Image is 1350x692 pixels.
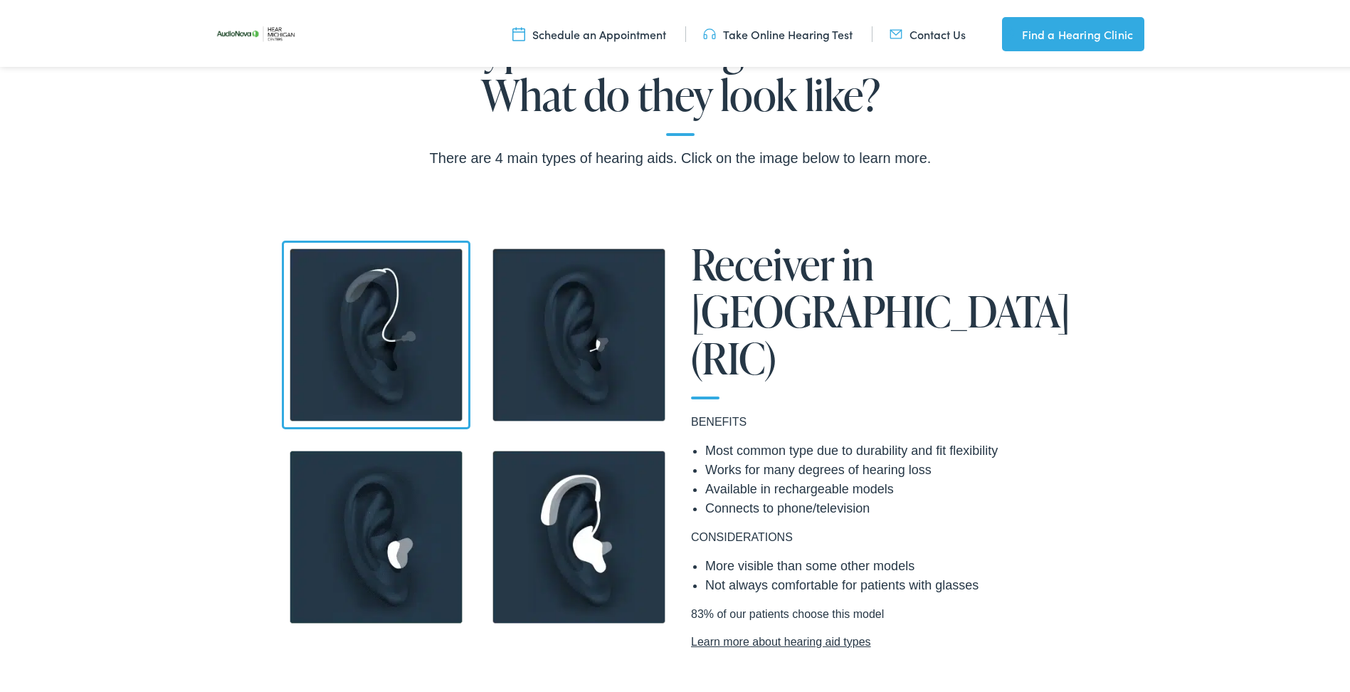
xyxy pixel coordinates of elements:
li: Connects to phone/television [705,496,1075,515]
li: Available in rechargeable models [705,477,1075,496]
img: utility icon [1002,23,1015,40]
a: Take Online Hearing Test [703,23,853,39]
div: There are 4 main types of hearing aids. Click on the image below to learn more. [54,144,1306,167]
img: utility icon [890,23,902,39]
li: More visible than some other models [705,554,1075,573]
h1: Receiver in [GEOGRAPHIC_DATA] (RIC) [691,238,1075,397]
img: utility icon [703,23,716,39]
p: BENEFITS [691,411,1075,428]
a: Find a Hearing Clinic [1002,14,1144,48]
a: Contact Us [890,23,966,39]
h2: What types of hearing aids are there? What do they look like? [54,21,1306,133]
li: Not always comfortable for patients with glasses [705,573,1075,592]
li: Works for many degrees of hearing loss [705,458,1075,477]
a: Schedule an Appointment [512,23,666,39]
p: 83% of our patients choose this model [691,603,1075,648]
a: Learn more about hearing aid types [691,631,1075,648]
li: Most common type due to durability and fit flexibility [705,439,1075,458]
p: CONSIDERATIONS [691,526,1075,543]
img: utility icon [512,23,525,39]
